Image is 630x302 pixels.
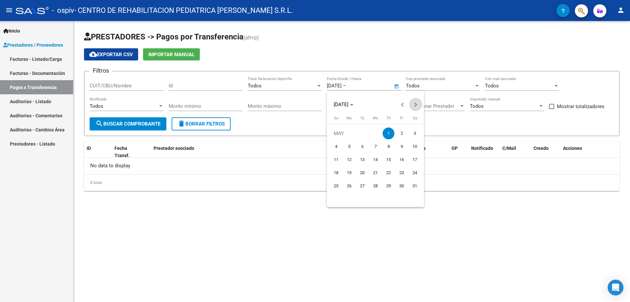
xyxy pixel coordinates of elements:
[409,141,421,152] span: 10
[409,167,421,179] span: 24
[382,140,395,153] button: May 8, 2025
[396,128,408,139] span: 2
[369,140,382,153] button: May 7, 2025
[369,180,381,192] span: 28
[369,153,382,166] button: May 14, 2025
[330,154,342,166] span: 11
[408,127,421,140] button: May 3, 2025
[356,153,369,166] button: May 13, 2025
[329,166,343,179] button: May 18, 2025
[343,166,356,179] button: May 19, 2025
[329,127,382,140] td: MAY
[396,154,408,166] span: 16
[383,180,394,192] span: 29
[369,167,381,179] span: 21
[329,153,343,166] button: May 11, 2025
[331,99,356,110] button: Choose month and year
[413,116,417,120] span: Sa
[409,98,422,111] button: Next month
[408,153,421,166] button: May 17, 2025
[382,166,395,179] button: May 22, 2025
[409,154,421,166] span: 17
[396,141,408,152] span: 9
[396,180,408,192] span: 30
[330,167,342,179] span: 18
[369,166,382,179] button: May 21, 2025
[395,153,408,166] button: May 16, 2025
[343,167,355,179] span: 19
[343,141,355,152] span: 5
[395,127,408,140] button: May 2, 2025
[408,166,421,179] button: May 24, 2025
[396,98,409,111] button: Previous month
[334,102,348,107] span: [DATE]
[608,280,623,295] div: Open Intercom Messenger
[356,141,368,152] span: 6
[383,128,394,139] span: 1
[343,180,355,192] span: 26
[330,180,342,192] span: 25
[343,153,356,166] button: May 12, 2025
[369,179,382,193] button: May 28, 2025
[356,140,369,153] button: May 6, 2025
[360,116,364,120] span: Tu
[329,140,343,153] button: May 4, 2025
[329,179,343,193] button: May 25, 2025
[408,179,421,193] button: May 31, 2025
[382,153,395,166] button: May 15, 2025
[400,116,403,120] span: Fr
[356,180,368,192] span: 27
[395,140,408,153] button: May 9, 2025
[343,179,356,193] button: May 26, 2025
[409,128,421,139] span: 3
[369,141,381,152] span: 7
[382,127,395,140] button: May 1, 2025
[396,167,408,179] span: 23
[343,154,355,166] span: 12
[395,166,408,179] button: May 23, 2025
[356,154,368,166] span: 13
[346,116,352,120] span: Mo
[356,166,369,179] button: May 20, 2025
[409,180,421,192] span: 31
[356,179,369,193] button: May 27, 2025
[383,154,394,166] span: 15
[387,116,391,120] span: Th
[383,167,394,179] span: 22
[408,140,421,153] button: May 10, 2025
[383,141,394,152] span: 8
[343,140,356,153] button: May 5, 2025
[330,141,342,152] span: 4
[382,179,395,193] button: May 29, 2025
[369,154,381,166] span: 14
[373,116,378,120] span: We
[334,116,338,120] span: Su
[356,167,368,179] span: 20
[395,179,408,193] button: May 30, 2025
